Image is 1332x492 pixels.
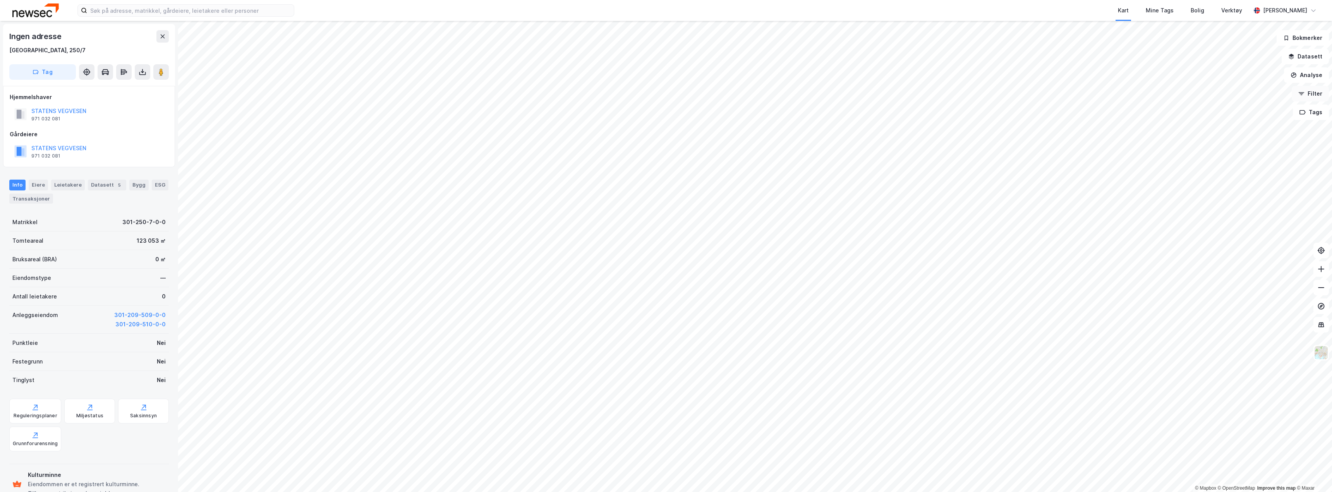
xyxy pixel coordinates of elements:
[76,413,103,419] div: Miljøstatus
[137,236,166,245] div: 123 053 ㎡
[9,64,76,80] button: Tag
[12,273,51,283] div: Eiendomstype
[12,3,59,17] img: newsec-logo.f6e21ccffca1b3a03d2d.png
[9,194,53,204] div: Transaksjoner
[1293,455,1332,492] div: Kontrollprogram for chat
[115,320,166,329] button: 301-209-510-0-0
[1293,455,1332,492] iframe: Chat Widget
[114,310,166,320] button: 301-209-509-0-0
[152,180,168,190] div: ESG
[13,441,58,447] div: Grunnforurensning
[31,153,60,159] div: 971 032 081
[1263,6,1307,15] div: [PERSON_NAME]
[88,180,126,190] div: Datasett
[1118,6,1129,15] div: Kart
[9,30,63,43] div: Ingen adresse
[10,130,168,139] div: Gårdeiere
[130,413,157,419] div: Saksinnsyn
[157,375,166,385] div: Nei
[1146,6,1174,15] div: Mine Tags
[12,338,38,348] div: Punktleie
[1195,485,1216,491] a: Mapbox
[1277,30,1329,46] button: Bokmerker
[12,218,38,227] div: Matrikkel
[129,180,149,190] div: Bygg
[31,116,60,122] div: 971 032 081
[162,292,166,301] div: 0
[12,375,34,385] div: Tinglyst
[12,292,57,301] div: Antall leietakere
[14,413,57,419] div: Reguleringsplaner
[160,273,166,283] div: —
[12,236,43,245] div: Tomteareal
[1221,6,1242,15] div: Verktøy
[9,46,86,55] div: [GEOGRAPHIC_DATA], 250/7
[1282,49,1329,64] button: Datasett
[1293,105,1329,120] button: Tags
[1257,485,1296,491] a: Improve this map
[87,5,294,16] input: Søk på adresse, matrikkel, gårdeiere, leietakere eller personer
[10,93,168,102] div: Hjemmelshaver
[28,470,166,480] div: Kulturminne
[9,180,26,190] div: Info
[29,180,48,190] div: Eiere
[51,180,85,190] div: Leietakere
[12,310,58,320] div: Anleggseiendom
[157,338,166,348] div: Nei
[12,255,57,264] div: Bruksareal (BRA)
[1284,67,1329,83] button: Analyse
[122,218,166,227] div: 301-250-7-0-0
[1292,86,1329,101] button: Filter
[1191,6,1204,15] div: Bolig
[1314,345,1329,360] img: Z
[155,255,166,264] div: 0 ㎡
[12,357,43,366] div: Festegrunn
[115,181,123,189] div: 5
[157,357,166,366] div: Nei
[1218,485,1255,491] a: OpenStreetMap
